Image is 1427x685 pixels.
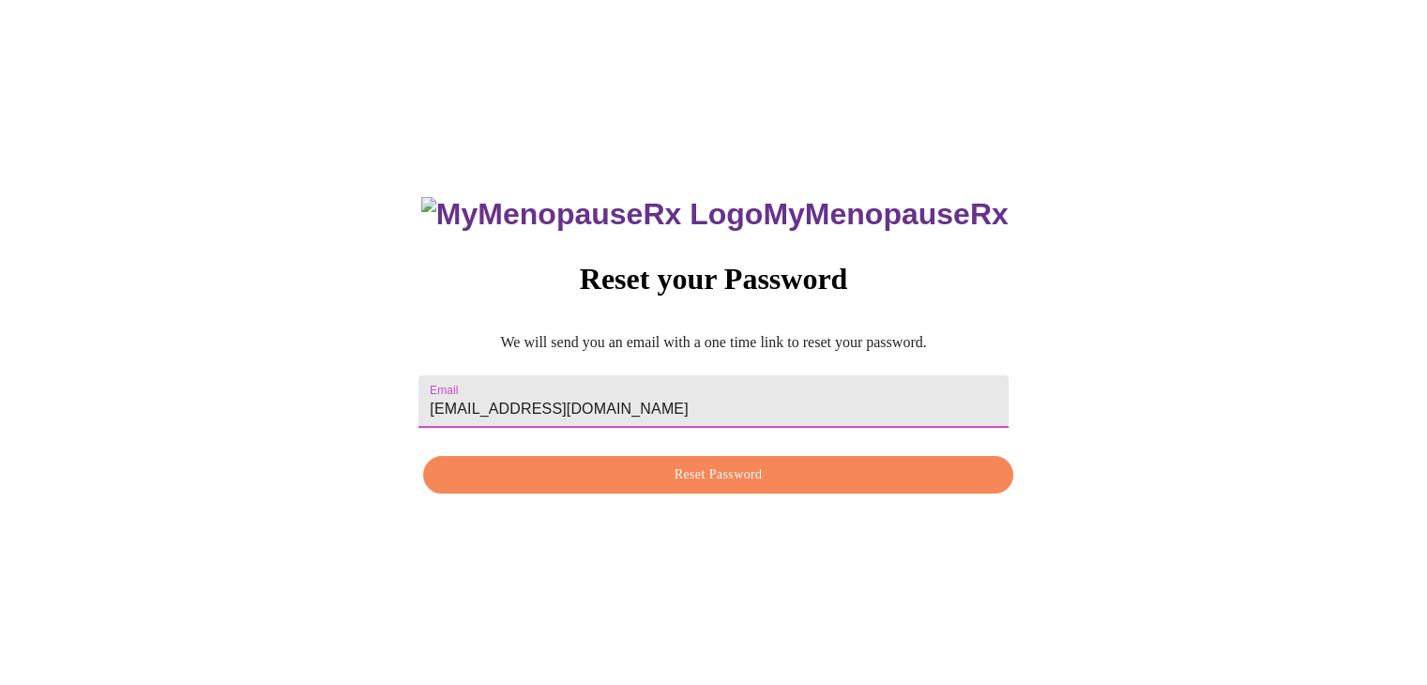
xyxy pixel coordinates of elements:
[421,197,1009,232] h3: MyMenopauseRx
[418,262,1008,297] h3: Reset your Password
[445,464,991,487] span: Reset Password
[423,456,1012,495] button: Reset Password
[421,197,763,232] img: MyMenopauseRx Logo
[418,334,1008,351] p: We will send you an email with a one time link to reset your password.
